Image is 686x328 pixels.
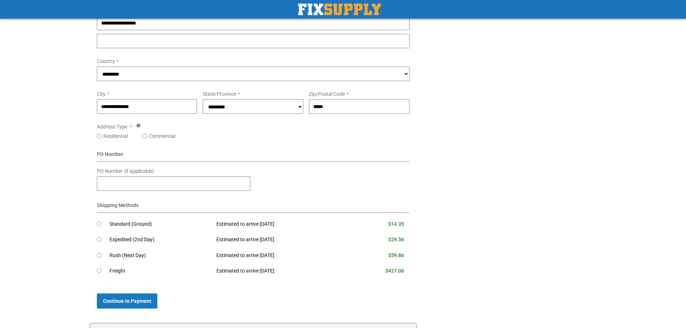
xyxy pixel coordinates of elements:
span: Address Type [97,124,127,130]
span: $59.86 [388,252,404,258]
td: Estimated to arrive [DATE] [211,263,350,279]
label: Residential [103,132,128,140]
span: City [97,91,106,97]
span: $427.06 [385,268,404,274]
button: Continue to Payment [97,293,157,309]
label: Commercial [149,132,175,140]
span: $29.56 [388,237,404,242]
td: Standard (Ground) [109,216,211,232]
img: Fix Industrial Supply [298,4,381,15]
span: Zip/Postal Code [309,91,345,97]
span: Continue to Payment [103,298,151,304]
td: Estimated to arrive [DATE] [211,216,350,232]
a: store logo [298,4,381,15]
td: Rush (Next Day) [109,248,211,264]
div: PO Number [97,150,410,162]
div: Shipping Methods [97,202,410,213]
td: Estimated to arrive [DATE] [211,232,350,248]
span: $14.35 [388,221,404,227]
td: Expedited (2nd Day) [109,232,211,248]
span: PO Number (if applicable) [97,168,154,174]
td: Estimated to arrive [DATE] [211,248,350,264]
span: State/Province [203,91,236,97]
td: Freight [109,263,211,279]
span: Country [97,58,115,64]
